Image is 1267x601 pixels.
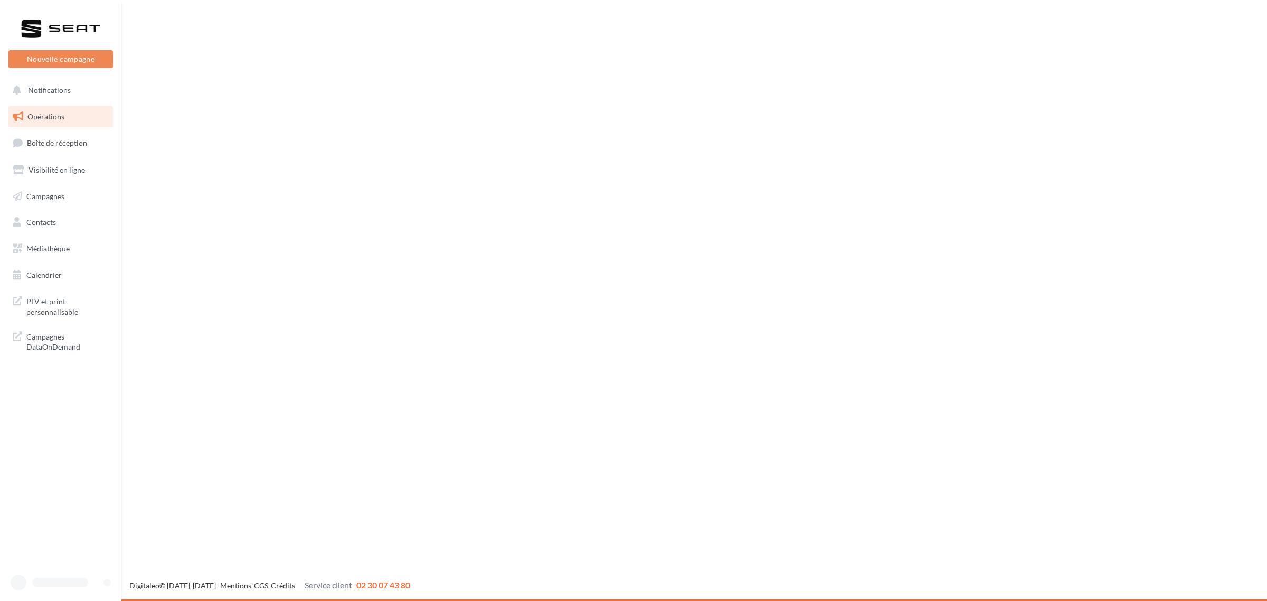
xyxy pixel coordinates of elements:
span: Service client [305,580,352,590]
span: Notifications [28,86,71,95]
a: PLV et print personnalisable [6,290,115,321]
span: © [DATE]-[DATE] - - - [129,581,410,590]
span: Contacts [26,218,56,227]
a: Boîte de réception [6,132,115,154]
span: Visibilité en ligne [29,165,85,174]
span: PLV et print personnalisable [26,294,109,317]
span: Médiathèque [26,244,70,253]
button: Nouvelle campagne [8,50,113,68]
span: Campagnes DataOnDemand [26,330,109,352]
a: Contacts [6,211,115,233]
a: Mentions [220,581,251,590]
a: Campagnes DataOnDemand [6,325,115,356]
a: Digitaleo [129,581,159,590]
span: Calendrier [26,270,62,279]
span: Boîte de réception [27,138,87,147]
a: Calendrier [6,264,115,286]
span: Campagnes [26,191,64,200]
a: Crédits [271,581,295,590]
a: Opérations [6,106,115,128]
a: Médiathèque [6,238,115,260]
span: 02 30 07 43 80 [356,580,410,590]
span: Opérations [27,112,64,121]
button: Notifications [6,79,111,101]
a: Campagnes [6,185,115,208]
a: Visibilité en ligne [6,159,115,181]
a: CGS [254,581,268,590]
